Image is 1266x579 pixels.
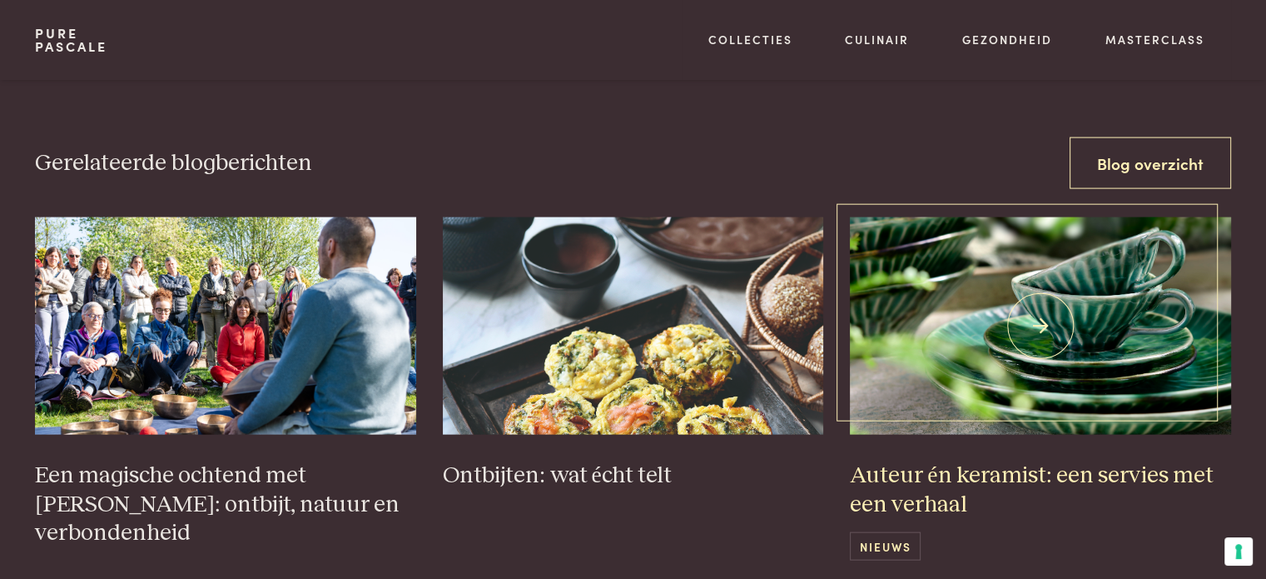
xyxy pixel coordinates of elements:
a: Blog overzicht [1070,137,1231,190]
a: 250421-lannoo-pascale-naessens_0012 Een magische ochtend met [PERSON_NAME]: ontbijt, natuur en ve... [35,217,416,562]
h3: Een magische ochtend met [PERSON_NAME]: ontbijt, natuur en verbondenheid [35,462,416,548]
img: 250421-lannoo-pascale-naessens_0012 [35,217,416,435]
h3: Auteur én keramist: een servies met een verhaal [850,462,1231,519]
a: Collecties [708,31,792,48]
a: Masterclass [1105,31,1204,48]
img: creatieve ontbijteitjes_02 [443,217,824,435]
h3: Ontbijten: wat écht telt [443,462,824,491]
a: Culinair [845,31,909,48]
span: Nieuws [850,532,921,560]
button: Uw voorkeuren voor toestemming voor trackingtechnologieën [1224,537,1253,566]
a: groen_servies_23 Auteur én keramist: een servies met een verhaal Nieuws [850,217,1231,561]
a: creatieve ontbijteitjes_02 Ontbijten: wat écht telt [443,217,824,504]
a: Gezondheid [962,31,1052,48]
img: groen_servies_23 [850,217,1231,435]
h3: Gerelateerde blogberichten [35,149,312,178]
a: PurePascale [35,27,107,53]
